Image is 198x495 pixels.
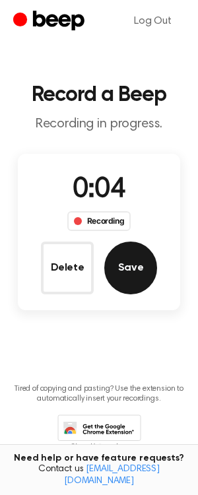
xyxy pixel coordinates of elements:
[41,242,94,294] button: Delete Audio Record
[73,176,125,204] span: 0:04
[104,242,157,294] button: Save Audio Record
[67,211,131,231] div: Recording
[121,5,185,37] a: Log Out
[11,84,187,106] h1: Record a Beep
[11,116,187,133] p: Recording in progress.
[13,9,88,34] a: Beep
[11,384,187,404] p: Tired of copying and pasting? Use the extension to automatically insert your recordings.
[64,465,160,486] a: [EMAIL_ADDRESS][DOMAIN_NAME]
[8,464,190,487] span: Contact us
